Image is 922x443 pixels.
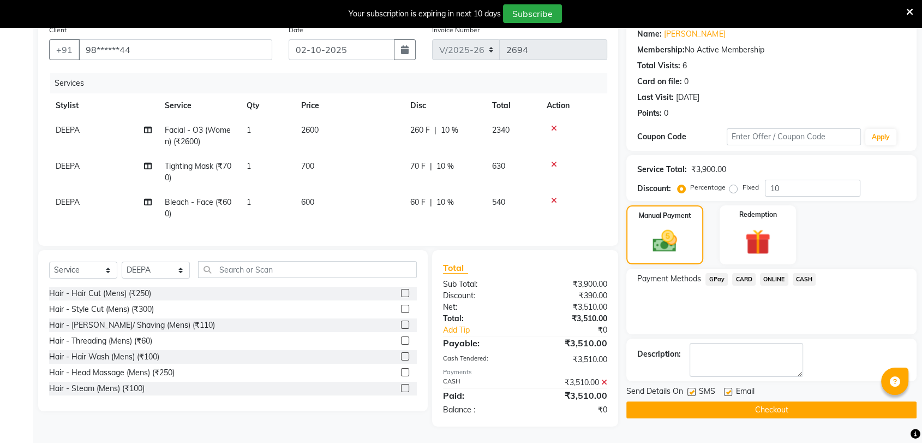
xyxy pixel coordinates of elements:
[50,73,615,93] div: Services
[540,93,607,118] th: Action
[49,383,145,394] div: Hair - Steam (Mens) (₹100)
[705,273,728,286] span: GPay
[247,125,251,135] span: 1
[79,39,272,60] input: Search by Name/Mobile/Email/Code
[436,197,454,208] span: 10 %
[637,28,662,40] div: Name:
[49,39,80,60] button: +91
[49,288,151,299] div: Hair - Hair Cut (Mens) (₹250)
[165,161,231,182] span: Tighting Mask (₹700)
[637,44,685,56] div: Membership:
[435,354,525,365] div: Cash Tendered:
[435,279,525,290] div: Sub Total:
[525,404,616,416] div: ₹0
[865,129,896,145] button: Apply
[301,197,314,207] span: 600
[742,182,758,192] label: Fixed
[247,197,251,207] span: 1
[760,273,788,286] span: ONLINE
[737,226,778,258] img: _gift.svg
[435,313,525,324] div: Total:
[435,290,525,302] div: Discount:
[49,320,215,331] div: Hair - [PERSON_NAME]/ Shaving (Mens) (₹110)
[49,335,152,347] div: Hair - Threading (Mens) (₹60)
[525,279,616,290] div: ₹3,900.00
[492,197,505,207] span: 540
[410,161,426,172] span: 70 F
[492,125,510,135] span: 2340
[295,93,404,118] th: Price
[404,93,486,118] th: Disc
[626,386,683,399] span: Send Details On
[699,386,715,399] span: SMS
[682,60,687,72] div: 6
[49,351,159,363] div: Hair - Hair Wash (Mens) (₹100)
[432,25,480,35] label: Invoice Number
[56,197,80,207] span: DEEPA
[525,354,616,365] div: ₹3,510.00
[637,92,674,103] div: Last Visit:
[49,93,158,118] th: Stylist
[637,44,906,56] div: No Active Membership
[430,197,432,208] span: |
[691,164,726,175] div: ₹3,900.00
[198,261,417,278] input: Search or Scan
[690,182,725,192] label: Percentage
[441,125,458,136] span: 10 %
[435,302,525,313] div: Net:
[443,262,468,274] span: Total
[503,4,562,23] button: Subscribe
[525,377,616,388] div: ₹3,510.00
[492,161,505,171] span: 630
[637,60,680,72] div: Total Visits:
[735,386,754,399] span: Email
[637,273,701,285] span: Payment Methods
[525,336,616,350] div: ₹3,510.00
[435,377,525,388] div: CASH
[525,302,616,313] div: ₹3,510.00
[165,125,231,146] span: Facial - O3 (Women) (₹2600)
[247,161,251,171] span: 1
[525,313,616,324] div: ₹3,510.00
[486,93,540,118] th: Total
[637,108,662,119] div: Points:
[240,93,295,118] th: Qty
[664,108,668,119] div: 0
[49,25,67,35] label: Client
[430,161,432,172] span: |
[637,76,682,87] div: Card on file:
[727,128,861,145] input: Enter Offer / Coupon Code
[525,389,616,402] div: ₹3,510.00
[684,76,688,87] div: 0
[664,28,725,40] a: [PERSON_NAME]
[645,227,684,255] img: _cash.svg
[410,197,426,208] span: 60 F
[435,324,540,336] a: Add Tip
[165,197,231,218] span: Bleach - Face (₹600)
[435,389,525,402] div: Paid:
[434,125,436,136] span: |
[637,183,671,194] div: Discount:
[637,131,727,143] div: Coupon Code
[637,164,687,175] div: Service Total:
[56,125,80,135] span: DEEPA
[793,273,816,286] span: CASH
[56,161,80,171] span: DEEPA
[676,92,699,103] div: [DATE]
[732,273,756,286] span: CARD
[410,125,430,136] span: 260 F
[349,8,501,20] div: Your subscription is expiring in next 10 days
[435,404,525,416] div: Balance :
[301,125,319,135] span: 2600
[49,304,154,315] div: Hair - Style Cut (Mens) (₹300)
[639,211,691,221] label: Manual Payment
[443,368,607,377] div: Payments
[435,336,525,350] div: Payable:
[525,290,616,302] div: ₹390.00
[626,401,917,418] button: Checkout
[739,210,776,220] label: Redemption
[301,161,314,171] span: 700
[49,367,175,379] div: Hair - Head Massage (Mens) (₹250)
[637,349,681,360] div: Description:
[436,161,454,172] span: 10 %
